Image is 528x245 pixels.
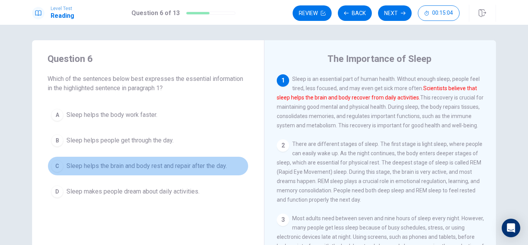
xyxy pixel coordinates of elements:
span: Sleep is an essential part of human health. Without enough sleep, people feel tired, less focused... [277,76,484,128]
div: A [51,109,63,121]
button: DSleep makes people dream about daily activities. [48,182,249,201]
span: Sleep helps people get through the day. [66,136,174,145]
button: Next [378,5,412,21]
button: ASleep helps the body work faster. [48,105,249,125]
h4: The Importance of Sleep [327,53,431,65]
h1: Reading [51,11,74,21]
span: Sleep makes people dream about daily activities. [66,187,199,196]
div: B [51,134,63,147]
span: Sleep helps the body work faster. [66,110,157,120]
div: Open Intercom Messenger [502,219,520,237]
span: Which of the sentences below best expresses the essential information in the highlighted sentence... [48,74,249,93]
button: Review [293,5,332,21]
button: 00:15:04 [418,5,460,21]
button: Back [338,5,372,21]
div: C [51,160,63,172]
button: CSleep helps the brain and body rest and repair after the day. [48,156,249,176]
span: There are different stages of sleep. The first stage is light sleep, where people can easily wake... [277,141,482,203]
div: 1 [277,74,289,87]
span: 00:15:04 [432,10,453,16]
span: Level Test [51,6,74,11]
div: 2 [277,139,289,152]
button: BSleep helps people get through the day. [48,131,249,150]
h1: Question 6 of 13 [131,9,180,18]
h4: Question 6 [48,53,249,65]
span: Sleep helps the brain and body rest and repair after the day. [66,161,227,171]
div: 3 [277,214,289,226]
div: D [51,185,63,198]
